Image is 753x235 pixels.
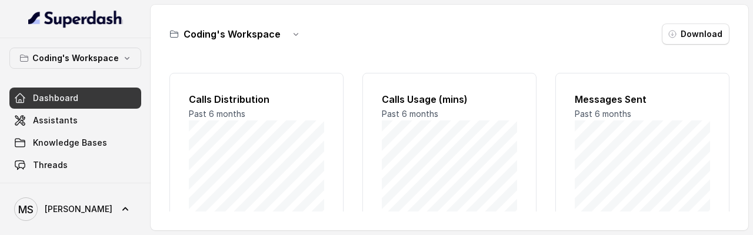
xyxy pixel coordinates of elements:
span: Past 6 months [382,109,438,119]
h3: Coding's Workspace [184,27,281,41]
img: light.svg [28,9,123,28]
span: Past 6 months [575,109,631,119]
p: Coding's Workspace [32,51,119,65]
span: Past 6 months [189,109,245,119]
h2: Calls Usage (mins) [382,92,517,106]
a: Threads [9,155,141,176]
h2: Calls Distribution [189,92,324,106]
a: [PERSON_NAME] [9,193,141,226]
button: Download [662,23,729,45]
a: Contacts [9,177,141,198]
a: Dashboard [9,88,141,109]
a: Knowledge Bases [9,132,141,153]
h2: Messages Sent [575,92,710,106]
a: Assistants [9,110,141,131]
button: Coding's Workspace [9,48,141,69]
